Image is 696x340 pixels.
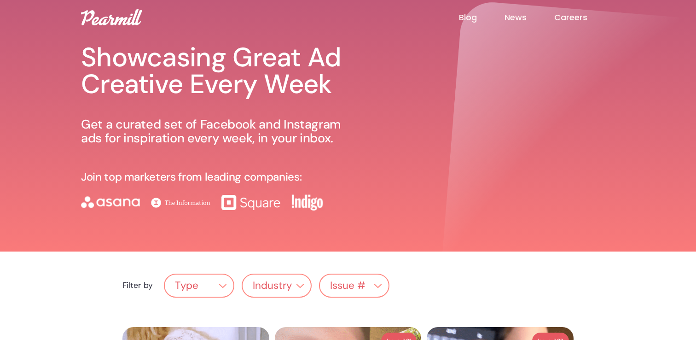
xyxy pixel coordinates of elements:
a: Blog [459,12,505,23]
a: Careers [554,12,615,23]
div: Industry [253,280,292,292]
div: Type [165,277,233,295]
img: Pearmill logo [81,9,142,25]
a: News [505,12,554,23]
div: Filter by [122,281,153,290]
div: Issue # [330,280,365,292]
p: Get a curated set of Facebook and Instagram ads for inspiration every week, in your inbox. [81,117,350,145]
div: Industry [243,277,311,295]
p: Join top marketers from leading companies: [81,171,302,183]
h1: Showcasing Great Ad Creative Every Week [81,44,350,97]
div: Issue # [320,277,389,295]
div: Type [175,280,198,292]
